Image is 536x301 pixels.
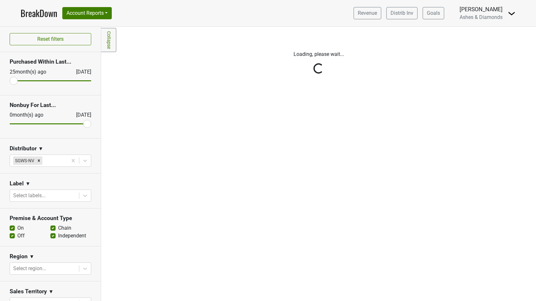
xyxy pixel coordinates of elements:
[386,7,417,19] a: Distrib Inv
[140,50,497,58] p: Loading, please wait...
[460,14,503,20] span: Ashes & Diamonds
[354,7,381,19] a: Revenue
[101,28,116,52] a: Collapse
[423,7,444,19] a: Goals
[21,6,57,20] a: BreakDown
[460,5,503,13] div: [PERSON_NAME]
[62,7,112,19] button: Account Reports
[508,10,515,17] img: Dropdown Menu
